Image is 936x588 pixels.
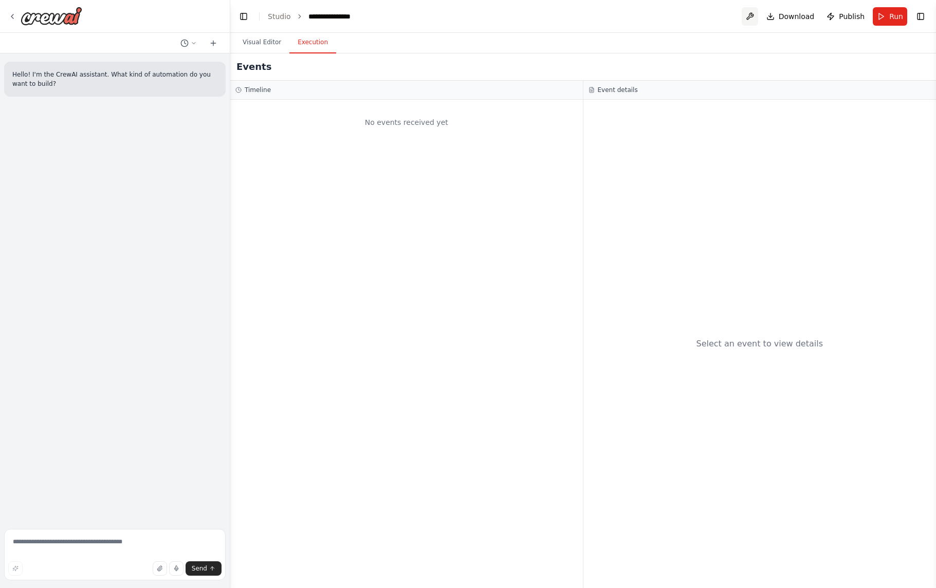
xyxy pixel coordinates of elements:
button: Start a new chat [205,37,222,49]
h2: Events [236,60,271,74]
button: Visual Editor [234,32,289,53]
h3: Timeline [245,86,271,94]
button: Publish [822,7,869,26]
nav: breadcrumb [268,11,361,22]
button: Execution [289,32,336,53]
span: Send [192,564,207,573]
h3: Event details [598,86,638,94]
button: Switch to previous chat [176,37,201,49]
img: Logo [21,7,82,25]
div: Select an event to view details [696,338,823,350]
span: Publish [839,11,865,22]
button: Send [186,561,222,576]
button: Download [762,7,819,26]
button: Hide left sidebar [236,9,251,24]
span: Run [889,11,903,22]
p: Hello! I'm the CrewAI assistant. What kind of automation do you want to build? [12,70,217,88]
button: Run [873,7,907,26]
div: No events received yet [235,105,578,140]
button: Show right sidebar [913,9,928,24]
span: Download [779,11,815,22]
button: Upload files [153,561,167,576]
button: Improve this prompt [8,561,23,576]
a: Studio [268,12,291,21]
button: Click to speak your automation idea [169,561,183,576]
